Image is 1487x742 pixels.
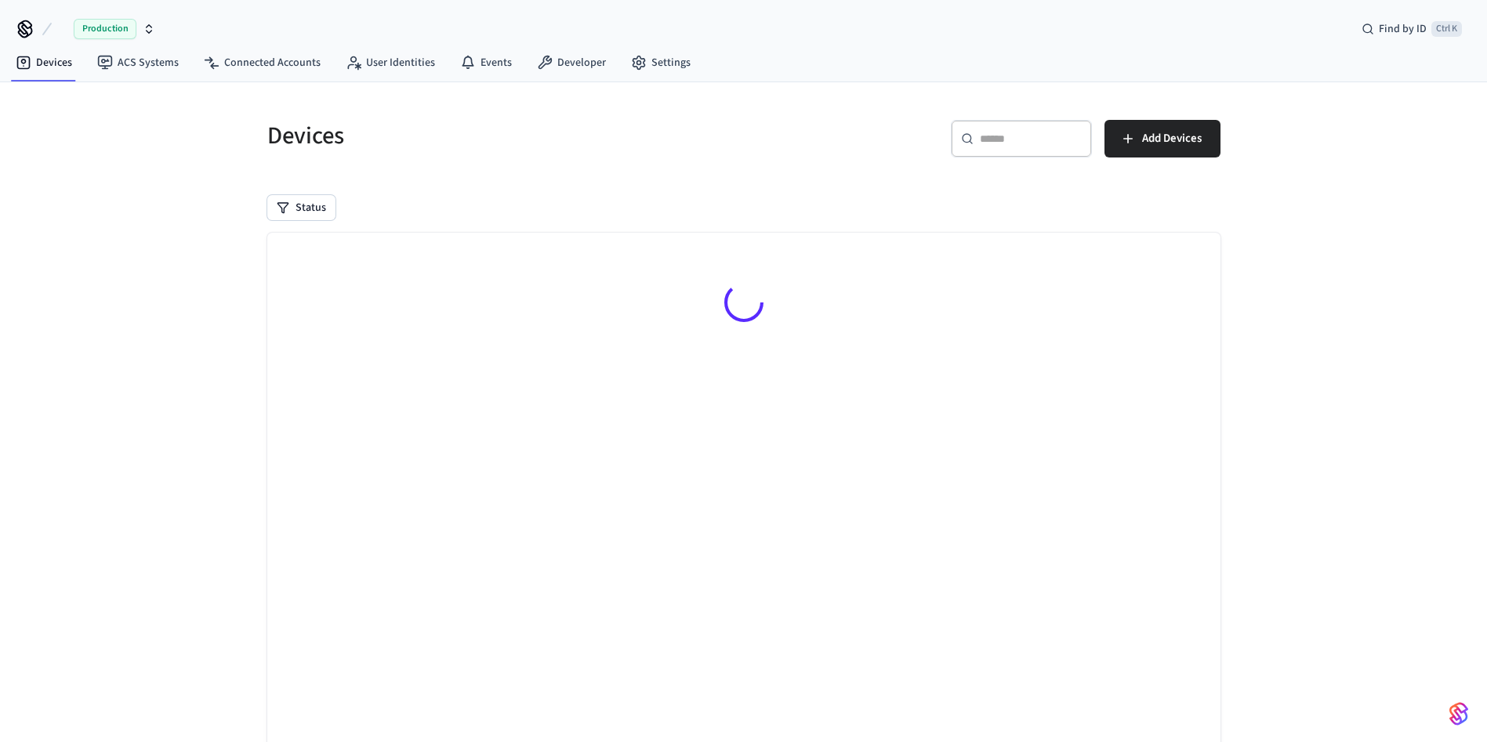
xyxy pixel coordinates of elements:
[1104,120,1220,157] button: Add Devices
[448,49,524,77] a: Events
[267,120,734,152] h5: Devices
[191,49,333,77] a: Connected Accounts
[1449,701,1468,726] img: SeamLogoGradient.69752ec5.svg
[1349,15,1474,43] div: Find by IDCtrl K
[1431,21,1462,37] span: Ctrl K
[74,19,136,39] span: Production
[333,49,448,77] a: User Identities
[3,49,85,77] a: Devices
[1379,21,1427,37] span: Find by ID
[524,49,618,77] a: Developer
[1142,128,1202,149] span: Add Devices
[267,195,335,220] button: Status
[618,49,703,77] a: Settings
[85,49,191,77] a: ACS Systems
